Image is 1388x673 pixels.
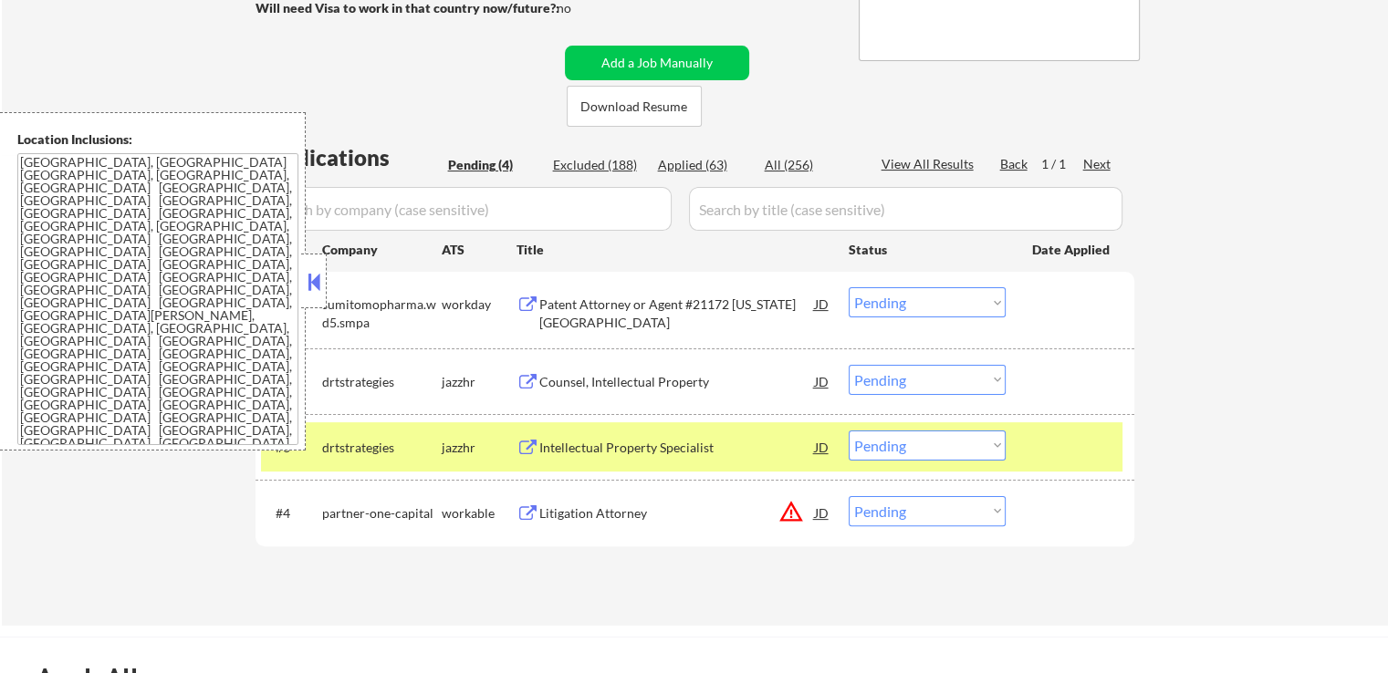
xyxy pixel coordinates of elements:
div: Intellectual Property Specialist [539,439,815,457]
button: warning_amber [778,499,804,524]
div: Excluded (188) [553,156,644,174]
div: Location Inclusions: [17,130,298,149]
div: Applications [261,147,442,169]
div: Date Applied [1032,241,1112,259]
div: jazzhr [442,373,517,391]
div: JD [813,430,831,463]
div: View All Results [882,155,979,173]
div: Patent Attorney or Agent #21172 [US_STATE][GEOGRAPHIC_DATA] [539,295,815,331]
div: Applied (63) [658,156,749,174]
div: JD [813,496,831,529]
div: jazzhr [442,439,517,457]
div: workable [442,504,517,523]
div: JD [813,365,831,398]
div: sumitomopharma.wd5.smpa [322,295,442,331]
div: ATS [442,241,517,259]
div: partner-one-capital [322,504,442,523]
div: Counsel, Intellectual Property [539,373,815,391]
div: Status [849,233,1006,265]
div: All (256) [765,156,856,174]
div: Back [1000,155,1029,173]
div: Next [1083,155,1112,173]
div: Litigation Attorney [539,504,815,523]
button: Add a Job Manually [565,46,749,80]
div: 1 / 1 [1041,155,1083,173]
div: JD [813,287,831,320]
input: Search by company (case sensitive) [261,187,672,231]
input: Search by title (case sensitive) [689,187,1122,231]
div: drtstrategies [322,439,442,457]
div: Company [322,241,442,259]
button: Download Resume [567,86,702,127]
div: workday [442,295,517,314]
div: Pending (4) [448,156,539,174]
div: Title [517,241,831,259]
div: drtstrategies [322,373,442,391]
div: #4 [276,504,308,523]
